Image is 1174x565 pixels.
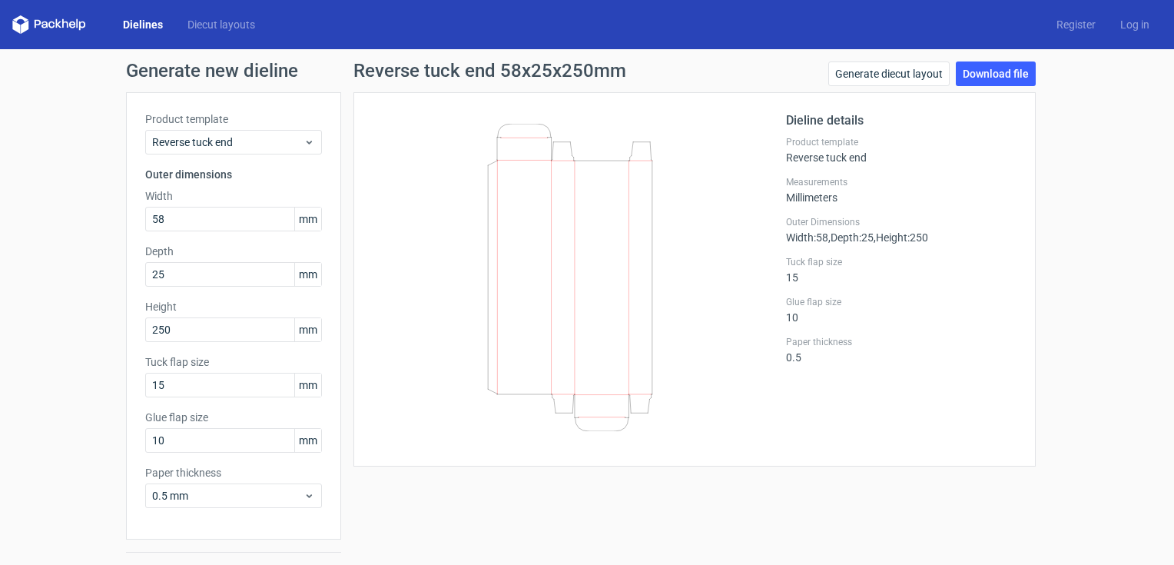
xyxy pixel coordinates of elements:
a: Generate diecut layout [828,61,950,86]
a: Register [1044,17,1108,32]
a: Diecut layouts [175,17,267,32]
h1: Reverse tuck end 58x25x250mm [353,61,626,80]
label: Tuck flap size [786,256,1016,268]
a: Download file [956,61,1036,86]
label: Depth [145,244,322,259]
label: Product template [145,111,322,127]
label: Glue flap size [145,410,322,425]
label: Tuck flap size [145,354,322,370]
span: , Depth : 25 [828,231,874,244]
span: mm [294,263,321,286]
h2: Dieline details [786,111,1016,130]
span: mm [294,208,321,231]
label: Paper thickness [145,465,322,480]
span: 0.5 mm [152,488,303,504]
span: , Height : 250 [874,231,928,244]
span: mm [294,374,321,397]
div: 10 [786,296,1016,324]
div: Reverse tuck end [786,136,1016,164]
div: 0.5 [786,336,1016,364]
span: Reverse tuck end [152,135,303,150]
label: Product template [786,136,1016,148]
label: Glue flap size [786,296,1016,308]
label: Paper thickness [786,336,1016,348]
span: Width : 58 [786,231,828,244]
span: mm [294,429,321,452]
label: Height [145,299,322,314]
div: 15 [786,256,1016,284]
span: mm [294,318,321,341]
label: Outer Dimensions [786,216,1016,228]
h1: Generate new dieline [126,61,1048,80]
h3: Outer dimensions [145,167,322,182]
a: Dielines [111,17,175,32]
a: Log in [1108,17,1162,32]
label: Measurements [786,176,1016,188]
div: Millimeters [786,176,1016,204]
label: Width [145,188,322,204]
